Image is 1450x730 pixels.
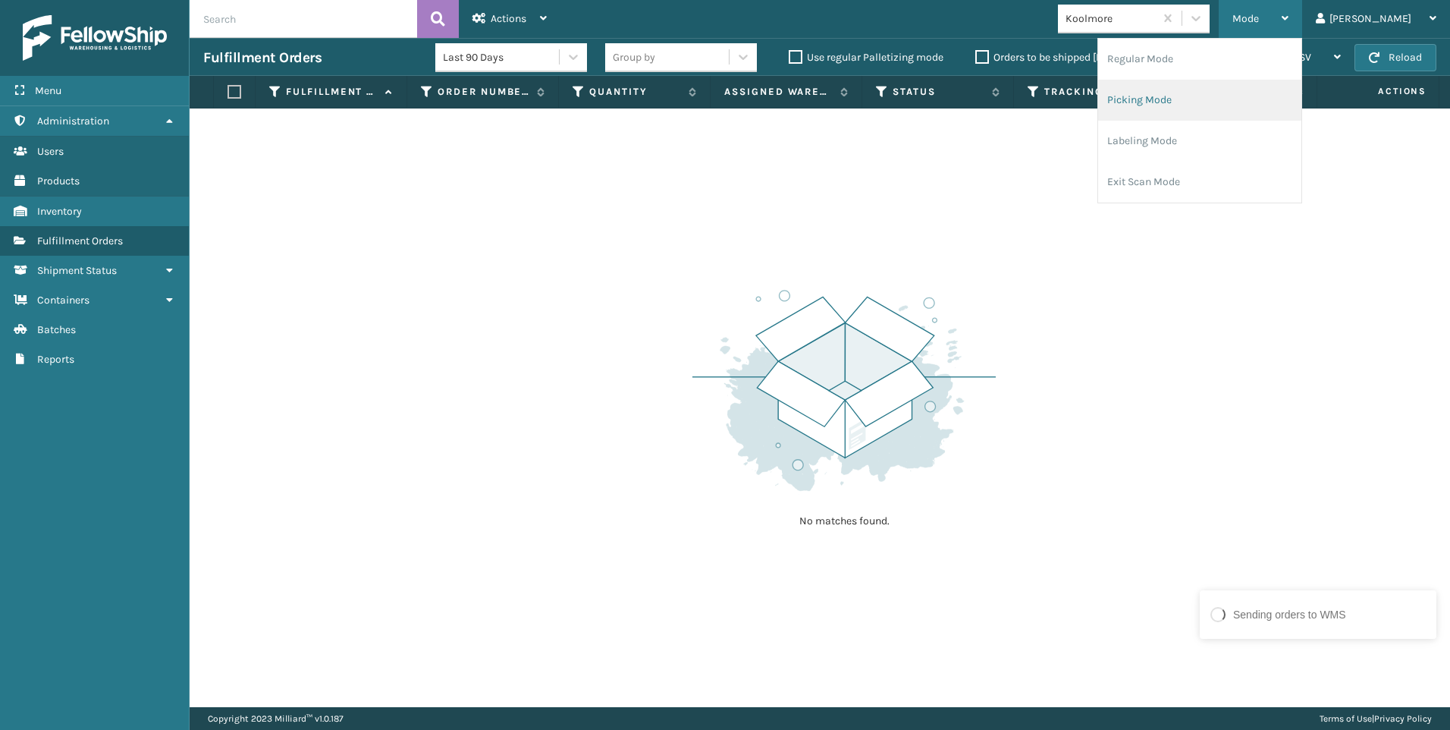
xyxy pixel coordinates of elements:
[37,234,123,247] span: Fulfillment Orders
[37,294,89,307] span: Containers
[1098,39,1301,80] li: Regular Mode
[203,49,322,67] h3: Fulfillment Orders
[893,85,984,99] label: Status
[1098,162,1301,203] li: Exit Scan Mode
[1044,85,1136,99] label: Tracking Number
[37,115,109,127] span: Administration
[613,49,655,65] div: Group by
[37,353,74,366] span: Reports
[443,49,560,65] div: Last 90 Days
[724,85,833,99] label: Assigned Warehouse
[37,264,117,277] span: Shipment Status
[589,85,681,99] label: Quantity
[286,85,378,99] label: Fulfillment Order Id
[37,145,64,158] span: Users
[491,12,526,25] span: Actions
[1098,80,1301,121] li: Picking Mode
[789,51,943,64] label: Use regular Palletizing mode
[1066,11,1156,27] div: Koolmore
[438,85,529,99] label: Order Number
[208,707,344,730] p: Copyright 2023 Milliard™ v 1.0.187
[1354,44,1436,71] button: Reload
[1330,79,1436,104] span: Actions
[1098,121,1301,162] li: Labeling Mode
[37,175,80,187] span: Products
[975,51,1122,64] label: Orders to be shipped [DATE]
[1233,607,1346,623] div: Sending orders to WMS
[1232,12,1259,25] span: Mode
[37,323,76,336] span: Batches
[23,15,167,61] img: logo
[35,84,61,97] span: Menu
[37,205,82,218] span: Inventory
